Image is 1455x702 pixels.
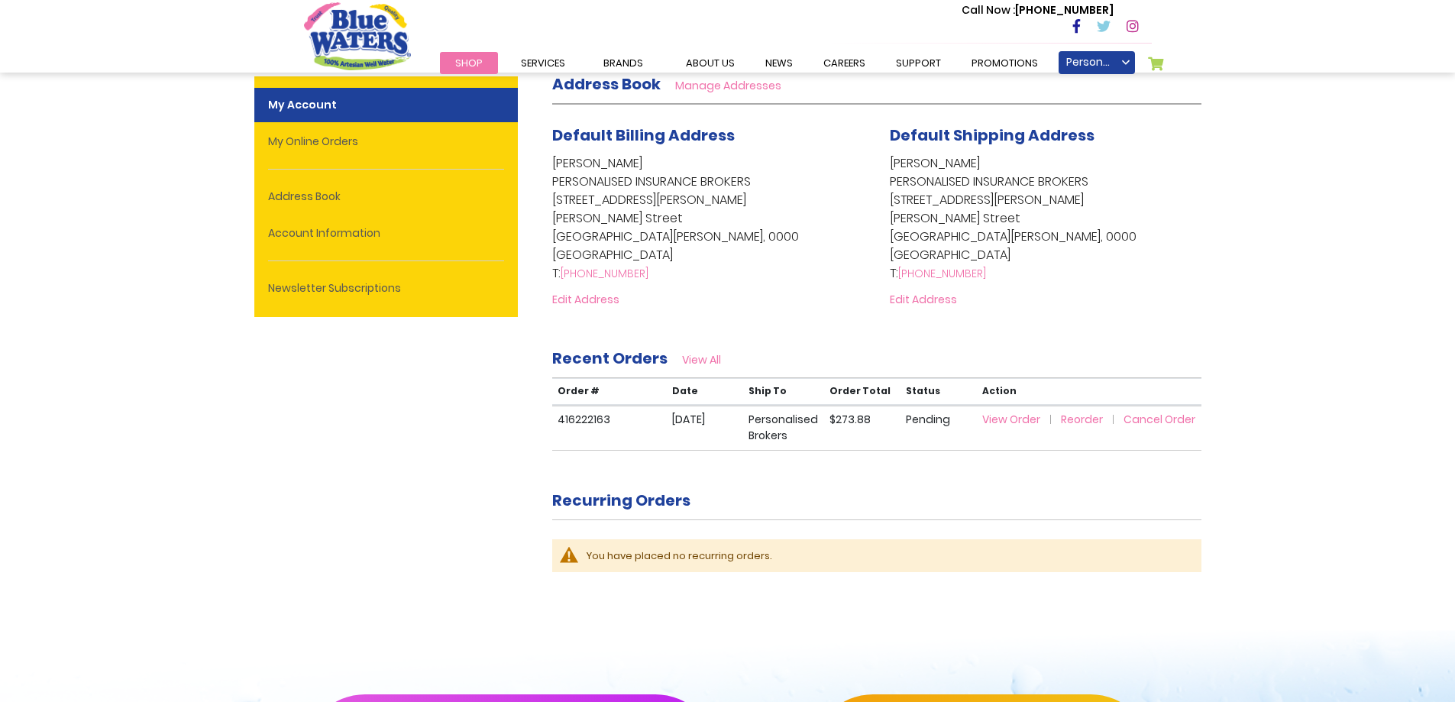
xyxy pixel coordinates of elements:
[667,378,743,405] th: Date
[900,378,977,405] th: Status
[743,378,824,405] th: Ship To
[898,266,986,281] a: [PHONE_NUMBER]
[682,352,721,367] a: View All
[956,52,1053,74] a: Promotions
[1061,412,1103,427] span: Reorder
[254,125,518,159] a: My Online Orders
[552,490,690,511] strong: Recurring Orders
[552,406,667,450] td: 416222163
[561,266,648,281] a: [PHONE_NUMBER]
[587,548,772,563] span: You have placed no recurring orders.
[521,56,565,70] span: Services
[808,52,881,74] a: careers
[1124,412,1195,427] a: Cancel Order
[552,378,667,405] th: Order #
[254,88,518,122] strong: My Account
[1059,51,1135,74] a: Personalised Insurance Brokers
[603,56,643,70] span: Brands
[824,378,900,405] th: Order Total
[254,271,518,306] a: Newsletter Subscriptions
[890,292,957,307] a: Edit Address
[552,348,668,369] strong: Recent Orders
[552,292,619,307] a: Edit Address
[1061,412,1121,427] a: Reorder
[890,154,1201,283] address: [PERSON_NAME] PERSONALISED INSURANCE BROKERS [STREET_ADDRESS][PERSON_NAME] [PERSON_NAME] Street [...
[675,78,781,93] a: Manage Addresses
[750,52,808,74] a: News
[552,154,864,283] address: [PERSON_NAME] PERSONALISED INSURANCE BROKERS [STREET_ADDRESS][PERSON_NAME] [PERSON_NAME] Street [...
[982,412,1059,427] a: View Order
[254,180,518,214] a: Address Book
[977,378,1201,405] th: Action
[304,2,411,70] a: store logo
[962,2,1114,18] p: [PHONE_NUMBER]
[671,52,750,74] a: about us
[829,412,871,427] span: $273.88
[982,412,1040,427] span: View Order
[881,52,956,74] a: support
[890,125,1094,146] span: Default Shipping Address
[455,56,483,70] span: Shop
[962,2,1015,18] span: Call Now :
[552,125,735,146] span: Default Billing Address
[900,406,977,450] td: Pending
[667,406,743,450] td: [DATE]
[552,73,661,95] strong: Address Book
[743,406,824,450] td: Personalised Brokers
[254,216,518,251] a: Account Information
